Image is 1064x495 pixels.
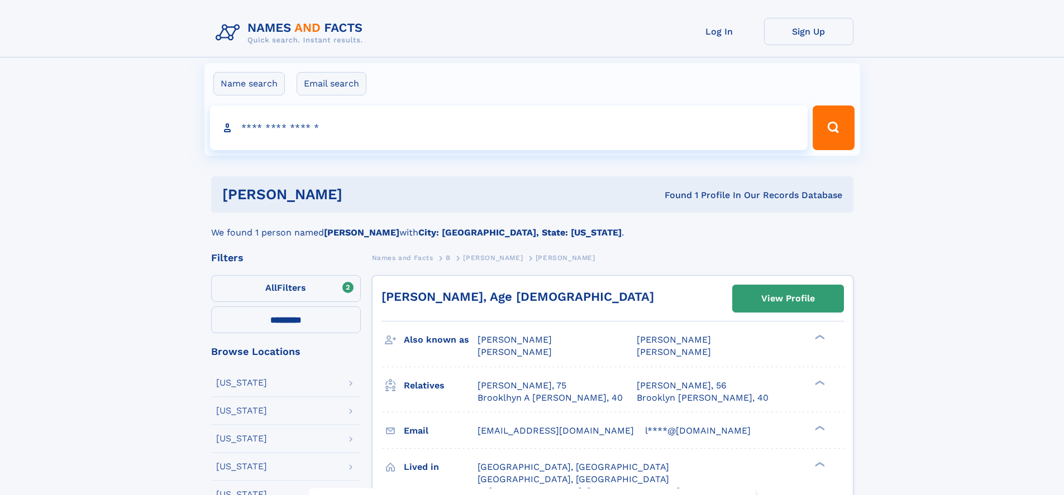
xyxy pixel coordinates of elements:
[381,290,654,304] a: [PERSON_NAME], Age [DEMOGRAPHIC_DATA]
[812,334,826,341] div: ❯
[812,460,826,468] div: ❯
[297,72,366,95] label: Email search
[216,462,267,471] div: [US_STATE]
[211,253,361,263] div: Filters
[503,189,842,201] div: Found 1 Profile In Our Records Database
[404,330,478,349] h3: Also known as
[211,275,361,302] label: Filters
[216,434,267,443] div: [US_STATE]
[213,72,285,95] label: Name search
[637,392,769,404] a: Brooklyn [PERSON_NAME], 40
[463,251,523,265] a: [PERSON_NAME]
[812,424,826,431] div: ❯
[637,347,711,357] span: [PERSON_NAME]
[463,254,523,262] span: [PERSON_NAME]
[418,227,622,238] b: City: [GEOGRAPHIC_DATA], State: [US_STATE]
[211,347,361,357] div: Browse Locations
[812,379,826,386] div: ❯
[478,392,623,404] a: Brooklhyn A [PERSON_NAME], 40
[404,421,478,440] h3: Email
[404,376,478,395] h3: Relatives
[536,254,595,262] span: [PERSON_NAME]
[761,286,815,311] div: View Profile
[446,251,451,265] a: B
[404,458,478,477] h3: Lived in
[478,379,566,392] a: [PERSON_NAME], 75
[764,18,853,45] a: Sign Up
[324,227,399,238] b: [PERSON_NAME]
[675,18,764,45] a: Log In
[446,254,451,262] span: B
[211,213,853,239] div: We found 1 person named with .
[216,378,267,387] div: [US_STATE]
[210,105,808,150] input: search input
[216,406,267,415] div: [US_STATE]
[637,379,727,392] a: [PERSON_NAME], 56
[222,188,504,201] h1: [PERSON_NAME]
[478,462,669,472] span: [GEOGRAPHIC_DATA], [GEOGRAPHIC_DATA]
[478,425,634,436] span: [EMAIL_ADDRESS][DOMAIN_NAME]
[813,105,854,150] button: Search Button
[478,474,669,484] span: [GEOGRAPHIC_DATA], [GEOGRAPHIC_DATA]
[211,18,372,48] img: Logo Names and Facts
[637,334,711,345] span: [PERSON_NAME]
[478,334,552,345] span: [PERSON_NAME]
[265,282,277,293] span: All
[372,251,433,265] a: Names and Facts
[478,347,552,357] span: [PERSON_NAME]
[733,285,843,312] a: View Profile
